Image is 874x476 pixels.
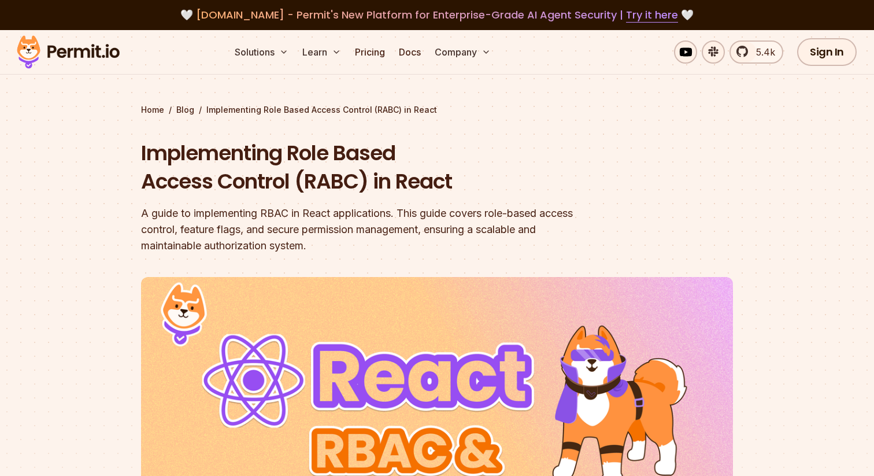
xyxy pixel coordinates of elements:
span: [DOMAIN_NAME] - Permit's New Platform for Enterprise-Grade AI Agent Security | [196,8,678,22]
a: Docs [394,40,425,64]
div: A guide to implementing RBAC in React applications. This guide covers role-based access control, ... [141,205,585,254]
span: 5.4k [749,45,775,59]
a: Pricing [350,40,390,64]
button: Solutions [230,40,293,64]
img: Permit logo [12,32,125,72]
a: Try it here [626,8,678,23]
div: 🤍 🤍 [28,7,846,23]
a: 5.4k [729,40,783,64]
a: Home [141,104,164,116]
h1: Implementing Role Based Access Control (RABC) in React [141,139,585,196]
a: Blog [176,104,194,116]
button: Learn [298,40,346,64]
a: Sign In [797,38,857,66]
button: Company [430,40,495,64]
div: / / [141,104,733,116]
